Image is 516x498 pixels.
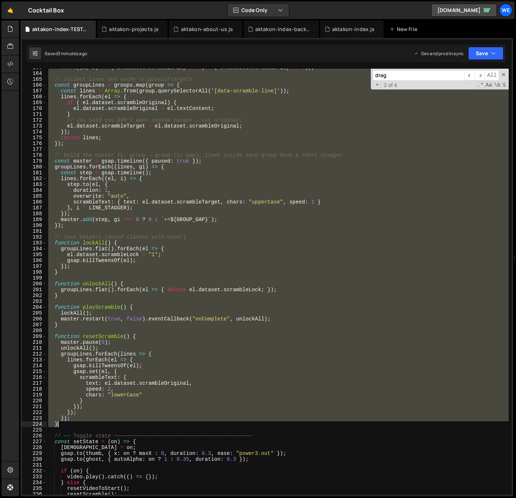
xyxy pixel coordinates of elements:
[22,182,47,187] div: 183
[22,456,47,462] div: 230
[414,50,464,57] div: Dev and prod in sync
[22,258,47,263] div: 196
[22,246,47,252] div: 194
[477,81,484,89] span: RegExp Search
[22,211,47,217] div: 188
[1,1,19,19] a: 🤙
[22,88,47,94] div: 167
[22,451,47,456] div: 229
[22,322,47,328] div: 207
[22,310,47,316] div: 205
[22,386,47,392] div: 218
[22,158,47,164] div: 179
[22,486,47,491] div: 235
[22,135,47,141] div: 175
[22,117,47,123] div: 172
[181,26,233,33] div: aktakon-about-us.js
[22,398,47,404] div: 220
[22,129,47,135] div: 174
[22,263,47,269] div: 197
[22,316,47,322] div: 206
[22,462,47,468] div: 231
[332,26,375,33] div: aktakon-index.js
[22,415,47,421] div: 223
[22,82,47,88] div: 166
[493,81,501,89] span: Whole Word Search
[22,334,47,339] div: 209
[22,94,47,100] div: 168
[22,187,47,193] div: 184
[227,4,289,17] button: Code Only
[502,81,506,89] span: Search In Selection
[22,176,47,182] div: 182
[22,164,47,170] div: 180
[22,71,47,76] div: 164
[22,170,47,176] div: 181
[22,106,47,111] div: 170
[431,4,497,17] a: [DOMAIN_NAME]
[22,427,47,433] div: 225
[485,81,493,89] span: CaseSensitive Search
[475,70,485,81] span: ​
[22,147,47,152] div: 177
[22,345,47,351] div: 211
[22,111,47,117] div: 171
[22,293,47,299] div: 202
[381,82,400,88] span: 2 of 4
[255,26,310,33] div: aktakon-index-backup.js
[22,392,47,398] div: 219
[22,269,47,275] div: 198
[22,76,47,82] div: 165
[22,275,47,281] div: 199
[22,363,47,369] div: 214
[22,357,47,363] div: 213
[22,193,47,199] div: 185
[22,287,47,293] div: 201
[32,26,87,33] div: aktakon-index-TEST.js
[22,404,47,410] div: 221
[22,468,47,474] div: 232
[22,240,47,246] div: 193
[22,228,47,234] div: 191
[22,234,47,240] div: 192
[22,410,47,415] div: 222
[109,26,159,33] div: aktakon-projects.js
[22,491,47,497] div: 236
[22,439,47,445] div: 227
[373,81,381,88] span: Toggle Replace mode
[22,380,47,386] div: 217
[22,123,47,129] div: 173
[22,205,47,211] div: 187
[22,328,47,334] div: 208
[22,433,47,439] div: 226
[389,26,420,33] div: New File
[373,70,464,81] input: Search for
[22,369,47,375] div: 215
[45,50,87,57] div: Saved
[22,445,47,451] div: 228
[22,480,47,486] div: 234
[22,281,47,287] div: 200
[58,50,87,57] div: 3 minutes ago
[22,351,47,357] div: 212
[485,70,499,81] span: Alt-Enter
[22,339,47,345] div: 210
[22,217,47,223] div: 189
[22,141,47,147] div: 176
[22,421,47,427] div: 224
[499,4,512,17] a: We
[22,199,47,205] div: 186
[22,304,47,310] div: 204
[22,152,47,158] div: 178
[22,252,47,258] div: 195
[22,299,47,304] div: 203
[22,223,47,228] div: 190
[464,70,475,81] span: ​
[28,6,64,15] div: Cocktail Box
[468,47,504,60] button: Save
[22,100,47,106] div: 169
[22,375,47,380] div: 216
[22,474,47,480] div: 233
